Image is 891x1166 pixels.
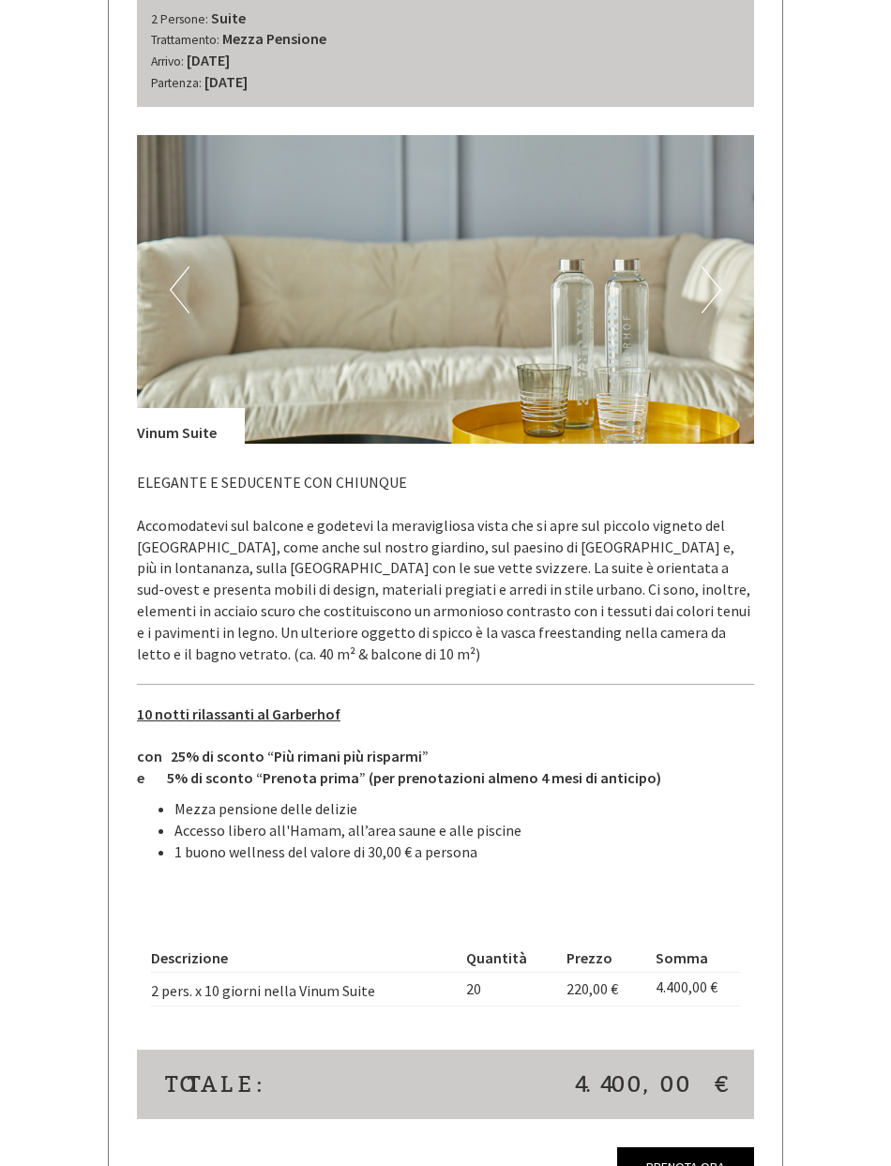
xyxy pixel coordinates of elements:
[137,704,340,723] u: 10 notti rilassanti al Garberhof
[137,135,754,444] img: image
[151,53,184,69] small: Arrivo:
[151,944,459,973] th: Descrizione
[151,973,459,1007] td: 2 pers. x 10 giorni nella Vinum Suite
[559,944,647,973] th: Prezzo
[566,979,618,998] span: 220,00 €
[222,29,326,48] b: Mezza Pensione
[648,973,740,1007] td: 4.400,00 €
[137,472,754,665] p: ELEGANTE E SEDUCENTE CON CHIUNQUE Accomodatevi sul balcone e godetevi la meravigliosa vista che s...
[204,72,248,91] b: [DATE]
[702,266,721,313] button: Next
[170,266,189,313] button: Previous
[174,841,754,863] li: 1 buono wellness del valore di 30,00 € a persona
[151,1068,445,1100] div: Totale:
[459,973,560,1007] td: 20
[151,11,208,27] small: 2 Persone:
[174,798,754,820] li: Mezza pensione delle delizie
[575,1068,726,1100] span: 4.400,00 €
[211,8,246,27] b: Suite
[151,32,219,48] small: Trattamento:
[137,408,245,444] div: Vinum Suite
[137,704,661,788] strong: con 25% di sconto “Più rimani più risparmi” e 5% di sconto “Prenota prima” (per prenotazioni alme...
[187,51,230,69] b: [DATE]
[648,944,740,973] th: Somma
[459,944,560,973] th: Quantità
[151,75,202,91] small: Partenza:
[174,820,754,841] li: Accesso libero all'Hamam, all’area saune e alle piscine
